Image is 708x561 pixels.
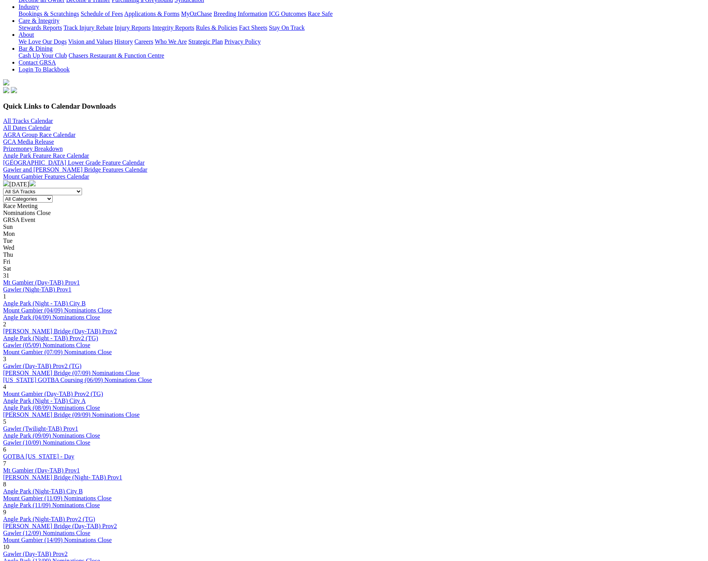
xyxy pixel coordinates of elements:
div: Sun [3,223,705,230]
a: Prizemoney Breakdown [3,145,63,152]
a: Mount Gambier (Day-TAB) Prov2 (TG) [3,390,103,397]
a: Stay On Track [269,24,304,31]
a: Bookings & Scratchings [19,10,79,17]
a: Angle Park (Night-TAB) City B [3,488,83,494]
a: All Dates Calendar [3,124,51,131]
a: [GEOGRAPHIC_DATA] Lower Grade Feature Calendar [3,159,145,166]
a: Careers [134,38,153,45]
span: 4 [3,384,6,390]
img: facebook.svg [3,87,9,93]
a: Care & Integrity [19,17,60,24]
div: Fri [3,258,705,265]
span: 2 [3,321,6,327]
a: [PERSON_NAME] Bridge (09/09) Nominations Close [3,411,140,418]
a: Breeding Information [214,10,267,17]
a: We Love Our Dogs [19,38,67,45]
a: GCA Media Release [3,138,54,145]
a: Angle Park Feature Race Calendar [3,152,89,159]
a: Angle Park (Night - TAB) City B [3,300,86,307]
a: Gawler (12/09) Nominations Close [3,530,90,536]
a: Cash Up Your Club [19,52,67,59]
a: Gawler (Night-TAB) Prov1 [3,286,71,293]
a: Integrity Reports [152,24,194,31]
a: Gawler and [PERSON_NAME] Bridge Features Calendar [3,166,147,173]
a: Rules & Policies [196,24,238,31]
a: Mt Gambier (Day-TAB) Prov1 [3,279,80,286]
a: [PERSON_NAME] Bridge (Day-TAB) Prov2 [3,328,117,334]
div: Sat [3,265,705,272]
a: Strategic Plan [188,38,223,45]
a: Applications & Forms [124,10,180,17]
img: twitter.svg [11,87,17,93]
a: AGRA Group Race Calendar [3,131,75,138]
a: Who We Are [155,38,187,45]
div: Wed [3,244,705,251]
a: Bar & Dining [19,45,53,52]
a: [PERSON_NAME] Bridge (07/09) Nominations Close [3,370,140,376]
a: Vision and Values [68,38,113,45]
a: Industry [19,3,39,10]
a: Gawler (05/09) Nominations Close [3,342,90,348]
a: [PERSON_NAME] Bridge (Day-TAB) Prov2 [3,523,117,529]
a: MyOzChase [181,10,212,17]
a: All Tracks Calendar [3,118,53,124]
a: Mount Gambier Features Calendar [3,173,89,180]
a: Track Injury Rebate [63,24,113,31]
div: [DATE] [3,180,705,188]
img: logo-grsa-white.png [3,79,9,85]
a: GOTBA [US_STATE] - Day [3,453,74,460]
div: Bar & Dining [19,52,705,59]
a: Angle Park (Night - TAB) Prov2 (TG) [3,335,98,341]
span: 3 [3,356,6,362]
a: Contact GRSA [19,59,56,66]
div: About [19,38,705,45]
a: Mt Gambier (Day-TAB) Prov1 [3,467,80,474]
img: chevron-right-pager-white.svg [29,180,36,186]
a: Login To Blackbook [19,66,70,73]
a: Gawler (Twilight-TAB) Prov1 [3,425,78,432]
a: Mount Gambier (04/09) Nominations Close [3,307,112,314]
a: Gawler (Day-TAB) Prov2 (TG) [3,363,82,369]
span: 1 [3,293,6,300]
a: ICG Outcomes [269,10,306,17]
a: Mount Gambier (11/09) Nominations Close [3,495,111,501]
div: Industry [19,10,705,17]
a: Mount Gambier (14/09) Nominations Close [3,537,112,543]
a: Angle Park (Night-TAB) Prov2 (TG) [3,516,95,522]
div: Race Meeting [3,203,705,210]
a: Angle Park (Night - TAB) City A [3,397,86,404]
img: chevron-left-pager-white.svg [3,180,9,186]
a: Gawler (Day-TAB) Prov2 [3,551,68,557]
a: Mount Gambier (07/09) Nominations Close [3,349,112,355]
a: Stewards Reports [19,24,62,31]
a: Angle Park (11/09) Nominations Close [3,502,100,508]
span: 10 [3,544,9,550]
a: Privacy Policy [224,38,261,45]
a: History [114,38,133,45]
div: Thu [3,251,705,258]
a: Angle Park (08/09) Nominations Close [3,404,100,411]
a: Gawler (10/09) Nominations Close [3,439,90,446]
h3: Quick Links to Calendar Downloads [3,102,705,111]
a: [US_STATE] GOTBA Coursing (06/09) Nominations Close [3,377,152,383]
a: Chasers Restaurant & Function Centre [68,52,164,59]
div: Nominations Close [3,210,705,217]
a: About [19,31,34,38]
a: Angle Park (09/09) Nominations Close [3,432,100,439]
a: Angle Park (04/09) Nominations Close [3,314,100,321]
a: [PERSON_NAME] Bridge (Night- TAB) Prov1 [3,474,122,481]
div: Mon [3,230,705,237]
div: GRSA Event [3,217,705,223]
span: 31 [3,272,9,279]
a: Fact Sheets [239,24,267,31]
a: Race Safe [308,10,332,17]
span: 5 [3,418,6,425]
div: Care & Integrity [19,24,705,31]
span: 8 [3,481,6,488]
a: Schedule of Fees [80,10,123,17]
span: 6 [3,446,6,453]
a: Injury Reports [115,24,150,31]
span: 9 [3,509,6,515]
div: Tue [3,237,705,244]
span: 7 [3,460,6,467]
